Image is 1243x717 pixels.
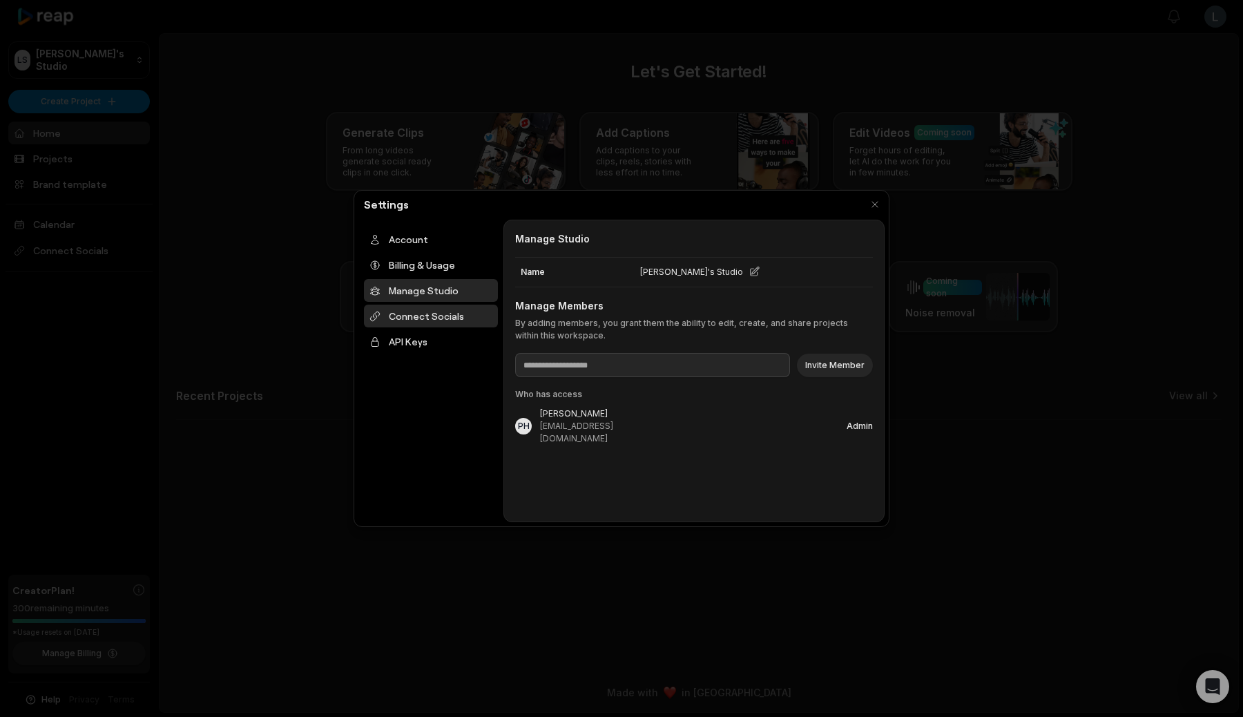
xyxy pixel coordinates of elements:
[540,420,626,445] div: [EMAIL_ADDRESS][DOMAIN_NAME]
[364,330,498,353] div: API Keys
[847,422,873,430] div: Admin
[515,317,873,342] p: By adding members, you grant them the ability to edit, create, and share projects within this wor...
[515,231,873,246] h2: Manage Studio
[515,258,635,287] div: Name
[364,254,498,276] div: Billing & Usage
[635,258,816,287] div: [PERSON_NAME]'s Studio
[518,422,530,430] div: PH
[540,408,626,420] div: [PERSON_NAME]
[358,196,414,213] h2: Settings
[515,388,873,401] div: Who has access
[797,354,873,377] button: Invite Member
[364,279,498,302] div: Manage Studio
[364,305,498,327] div: Connect Socials
[515,298,873,313] h3: Manage Members
[364,228,498,251] div: Account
